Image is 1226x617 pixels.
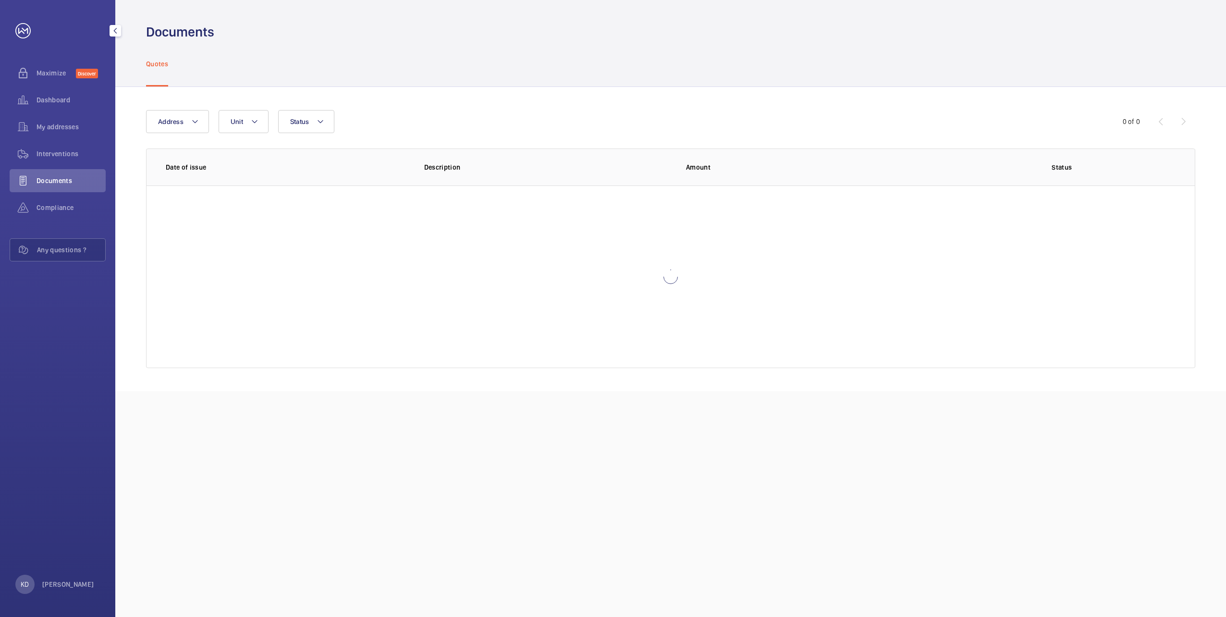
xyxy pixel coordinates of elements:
span: Interventions [37,149,106,159]
span: Compliance [37,203,106,212]
span: Documents [37,176,106,185]
div: 0 of 0 [1123,117,1140,126]
p: Status [948,162,1176,172]
span: Address [158,118,184,125]
p: Description [424,162,671,172]
p: Date of issue [166,162,409,172]
p: Amount [686,162,933,172]
span: Discover [76,69,98,78]
span: My addresses [37,122,106,132]
p: Quotes [146,59,168,69]
p: KD [21,580,29,589]
button: Unit [219,110,269,133]
span: Dashboard [37,95,106,105]
h1: Documents [146,23,214,41]
span: Maximize [37,68,76,78]
p: [PERSON_NAME] [42,580,94,589]
span: Any questions ? [37,245,105,255]
button: Status [278,110,335,133]
button: Address [146,110,209,133]
span: Unit [231,118,243,125]
span: Status [290,118,309,125]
